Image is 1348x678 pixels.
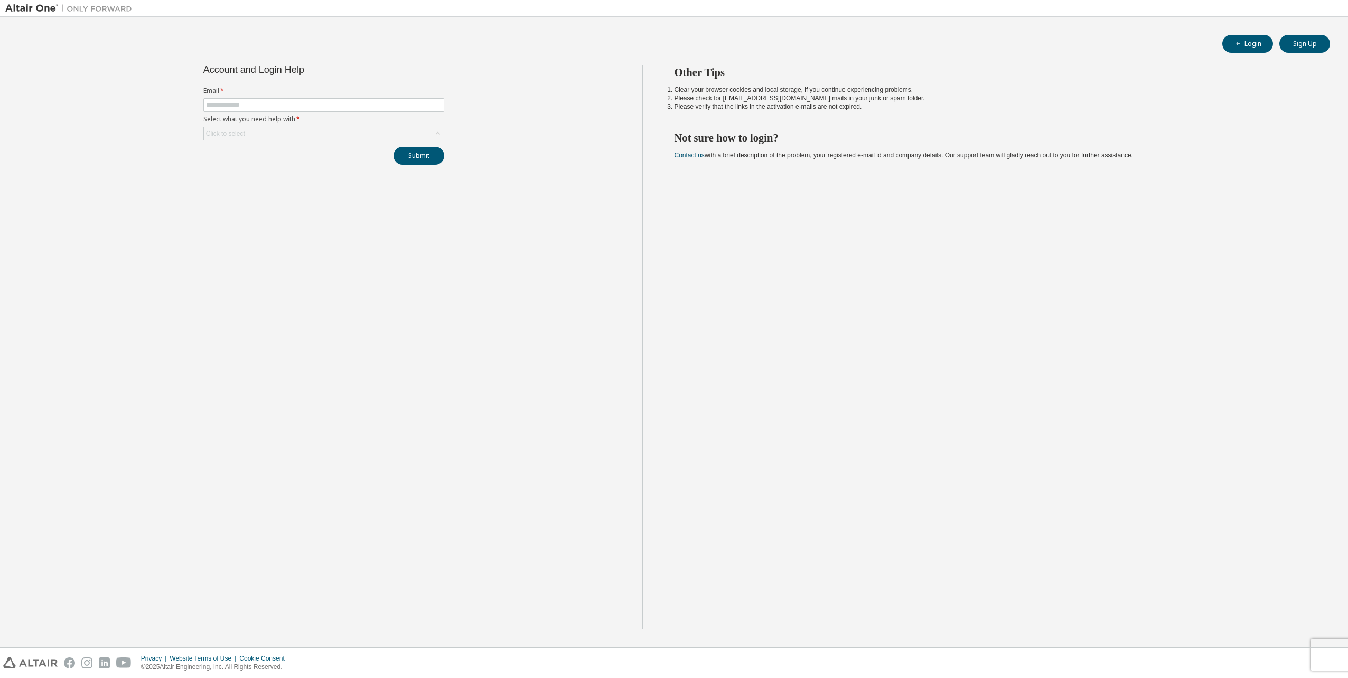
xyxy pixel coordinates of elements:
button: Submit [394,147,444,165]
div: Click to select [206,129,245,138]
div: Click to select [204,127,444,140]
label: Email [203,87,444,95]
button: Login [1222,35,1273,53]
h2: Other Tips [675,65,1312,79]
div: Privacy [141,654,170,663]
button: Sign Up [1279,35,1330,53]
p: © 2025 Altair Engineering, Inc. All Rights Reserved. [141,663,291,672]
div: Account and Login Help [203,65,396,74]
li: Clear your browser cookies and local storage, if you continue experiencing problems. [675,86,1312,94]
div: Website Terms of Use [170,654,239,663]
img: linkedin.svg [99,657,110,668]
img: Altair One [5,3,137,14]
a: Contact us [675,152,705,159]
li: Please verify that the links in the activation e-mails are not expired. [675,102,1312,111]
h2: Not sure how to login? [675,131,1312,145]
img: youtube.svg [116,657,132,668]
img: altair_logo.svg [3,657,58,668]
span: with a brief description of the problem, your registered e-mail id and company details. Our suppo... [675,152,1133,159]
label: Select what you need help with [203,115,444,124]
img: instagram.svg [81,657,92,668]
div: Cookie Consent [239,654,291,663]
li: Please check for [EMAIL_ADDRESS][DOMAIN_NAME] mails in your junk or spam folder. [675,94,1312,102]
img: facebook.svg [64,657,75,668]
